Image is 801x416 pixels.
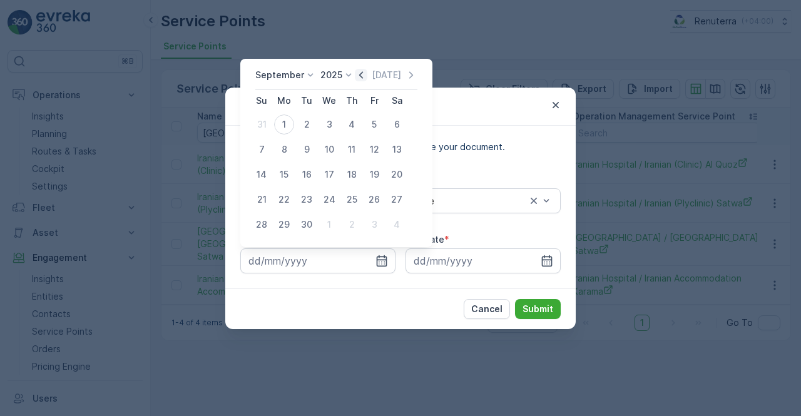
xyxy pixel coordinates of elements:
[319,215,339,235] div: 1
[274,165,294,185] div: 15
[364,114,384,134] div: 5
[240,248,395,273] input: dd/mm/yyyy
[406,248,561,273] input: dd/mm/yyyy
[319,190,339,210] div: 24
[252,190,272,210] div: 21
[364,190,384,210] div: 26
[523,303,553,315] p: Submit
[252,140,272,160] div: 7
[252,215,272,235] div: 28
[319,114,339,134] div: 3
[320,69,342,81] p: 2025
[387,140,407,160] div: 13
[364,140,384,160] div: 12
[363,89,385,112] th: Friday
[297,190,317,210] div: 23
[319,165,339,185] div: 17
[274,140,294,160] div: 8
[387,114,407,134] div: 6
[385,89,408,112] th: Saturday
[387,215,407,235] div: 4
[318,89,340,112] th: Wednesday
[364,215,384,235] div: 3
[342,165,362,185] div: 18
[252,165,272,185] div: 14
[295,89,318,112] th: Tuesday
[471,303,503,315] p: Cancel
[297,140,317,160] div: 9
[342,114,362,134] div: 4
[364,165,384,185] div: 19
[297,114,317,134] div: 2
[274,190,294,210] div: 22
[342,190,362,210] div: 25
[297,165,317,185] div: 16
[387,165,407,185] div: 20
[515,299,561,319] button: Submit
[274,114,294,134] div: 1
[274,215,294,235] div: 29
[340,89,363,112] th: Thursday
[342,140,362,160] div: 11
[297,215,317,235] div: 30
[342,215,362,235] div: 2
[250,89,273,112] th: Sunday
[255,69,304,81] p: September
[252,114,272,134] div: 31
[319,140,339,160] div: 10
[273,89,295,112] th: Monday
[387,190,407,210] div: 27
[372,69,401,81] p: [DATE]
[464,299,510,319] button: Cancel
